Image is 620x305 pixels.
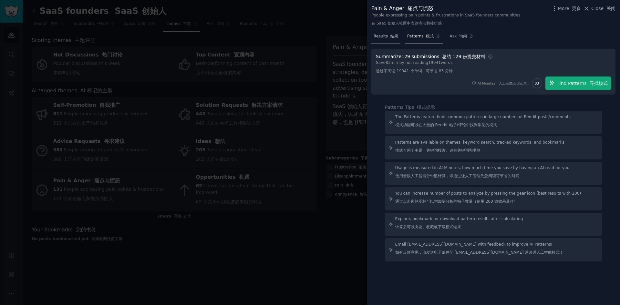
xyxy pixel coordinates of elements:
font: 询问 [459,34,467,38]
div: The Patterns feature finds common patterns in large numbers of Reddit posts/comments [395,114,571,131]
a: Results 结果 [371,31,400,45]
div: Summarize 129 submissions [376,53,485,60]
font: 模式功能可以在大量的 Reddit 帖子/评论中找到常见的模式 [395,123,497,127]
font: 计算后可以浏览、收藏或下载模式结果 [395,225,461,229]
div: Explore, bookmark, or download pattern results after calculating [395,216,523,233]
font: 使用量以人工智能分钟数计算，即通过让人工智能为您阅读可节省的时间 [395,174,519,178]
button: More 更多 [551,5,581,12]
a: Patterns 模式 [405,31,443,45]
div: AI Minutes: [478,81,531,86]
font: 模式 [426,34,434,38]
button: Close 关闭 [583,5,615,12]
font: 模式提示 [417,105,435,110]
button: Find Patterns 寻找模式 [545,76,611,90]
div: Save 83 min by not reading 19941 words [376,60,494,76]
div: You can increase number of posts to analyze by pressing the gear icon (best results with 200) [395,191,581,207]
span: 83 [535,81,539,86]
font: 如有反馈意见，请发送电子邮件至 [EMAIL_ADDRESS][DOMAIN_NAME] 以改进人工智能模式！ [395,250,564,255]
font: 痛点与愤怒 [408,5,433,11]
span: More [558,5,581,12]
font: 关闭 [606,6,615,11]
font: 总结 129 份提交材料 [442,54,485,59]
span: Patterns [407,34,434,39]
span: Results [374,34,398,39]
a: Ask 询问 [447,31,476,45]
font: 寻找模式 [590,81,608,86]
span: Close [591,5,615,12]
span: Ask [449,34,467,39]
div: Patterns are available on themes, keyword search, tracked keywords, and bookmarks [395,140,564,156]
div: People expressing pain points & frustrations in SaaS founders communities [371,13,520,29]
label: Patterns Tips [385,105,435,110]
font: 更多 [572,6,581,11]
div: Usage is measured in AI Minutes, how much time you save by having an AI read for you [395,165,570,182]
div: Pain & Anger [371,5,520,13]
font: 在 SaaS 创始人社区中表达痛点和挫折感 [371,21,442,25]
font: 通过点击齿轮图标可以增加要分析的帖子数量（使用 200 篇效果最佳） [395,199,518,204]
font: 人工智能会议记录： [499,81,531,85]
span: Find Patterns [557,80,608,87]
font: 结果 [390,34,398,38]
font: 通过不阅读 19941 个单词，可节省 83 分钟 [376,69,453,73]
div: Email [EMAIL_ADDRESS][DOMAIN_NAME] with feedback to improve AI Patterns! [395,242,564,258]
font: 模式可用于主题、关键词搜索、追踪关键词和书签 [395,148,480,153]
